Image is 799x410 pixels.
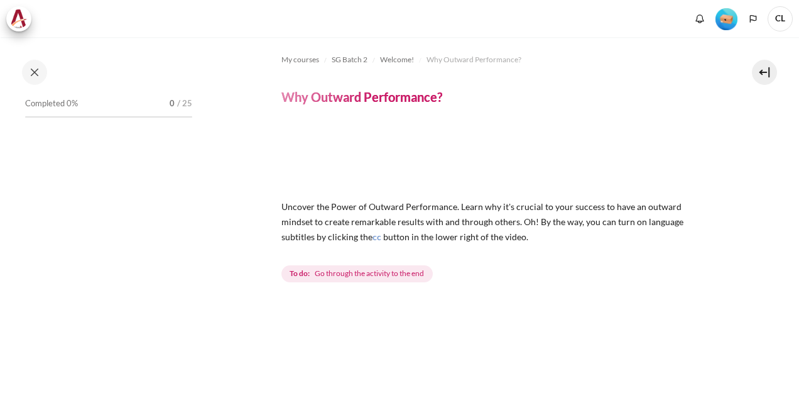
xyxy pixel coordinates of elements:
a: SG Batch 2 [332,52,367,67]
span: cc [372,231,381,242]
a: User menu [768,6,793,31]
img: 0 [281,125,710,192]
a: My courses [281,52,319,67]
span: SG Batch 2 [332,54,367,65]
span: Why Outward Performance? [427,54,521,65]
div: Level #1 [715,7,737,30]
span: Welcome! [380,54,414,65]
span: Completed 0% [25,97,78,110]
button: Languages [744,9,763,28]
span: CL [768,6,793,31]
span: Uncover the Power of Outward Performance. Learn why it's crucial to your success to have an outwa... [281,201,683,242]
div: Show notification window with no new notifications [690,9,709,28]
img: Architeck [10,9,28,28]
a: Welcome! [380,52,414,67]
span: My courses [281,54,319,65]
span: 0 [170,97,175,110]
strong: To do: [290,268,310,279]
a: Architeck Architeck [6,6,38,31]
div: Completion requirements for Why Outward Performance? [281,263,435,285]
a: Level #1 [710,7,742,30]
span: button in the lower right of the video. [383,231,528,242]
span: Go through the activity to the end [315,268,424,279]
img: Level #1 [715,8,737,30]
h4: Why Outward Performance? [281,89,442,105]
nav: Navigation bar [281,50,710,70]
a: Why Outward Performance? [427,52,521,67]
span: / 25 [177,97,192,110]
